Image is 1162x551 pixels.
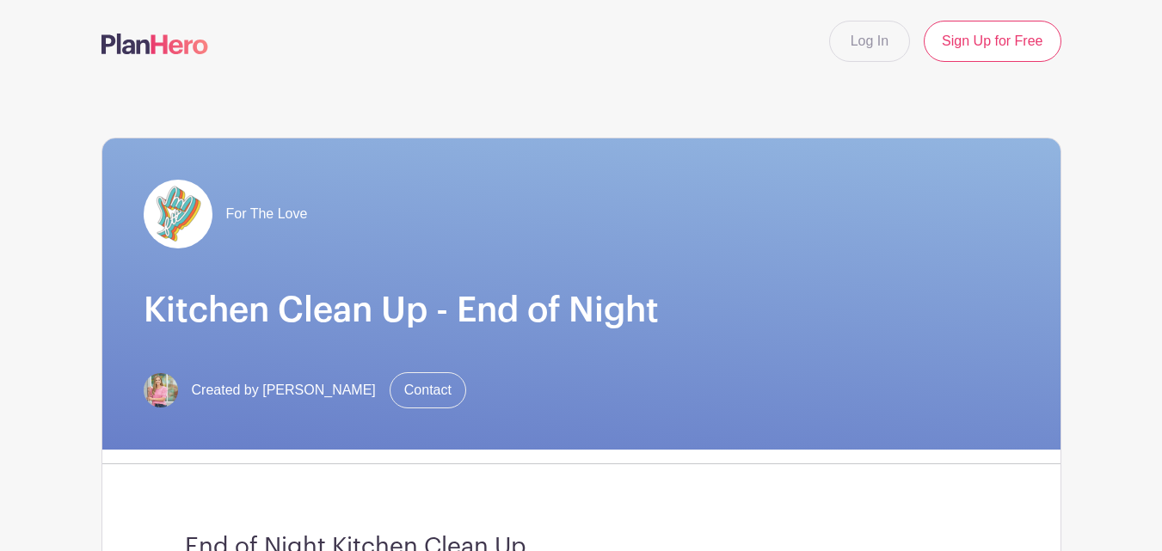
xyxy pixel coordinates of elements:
span: Created by [PERSON_NAME] [192,380,376,401]
a: Log In [829,21,910,62]
img: logo-507f7623f17ff9eddc593b1ce0a138ce2505c220e1c5a4e2b4648c50719b7d32.svg [101,34,208,54]
img: pageload-spinner.gif [144,180,212,248]
span: For The Love [226,204,308,224]
img: 2x2%20headshot.png [144,373,178,407]
a: Sign Up for Free [924,21,1061,62]
h1: Kitchen Clean Up - End of Night [144,290,1019,331]
a: Contact [390,372,466,408]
